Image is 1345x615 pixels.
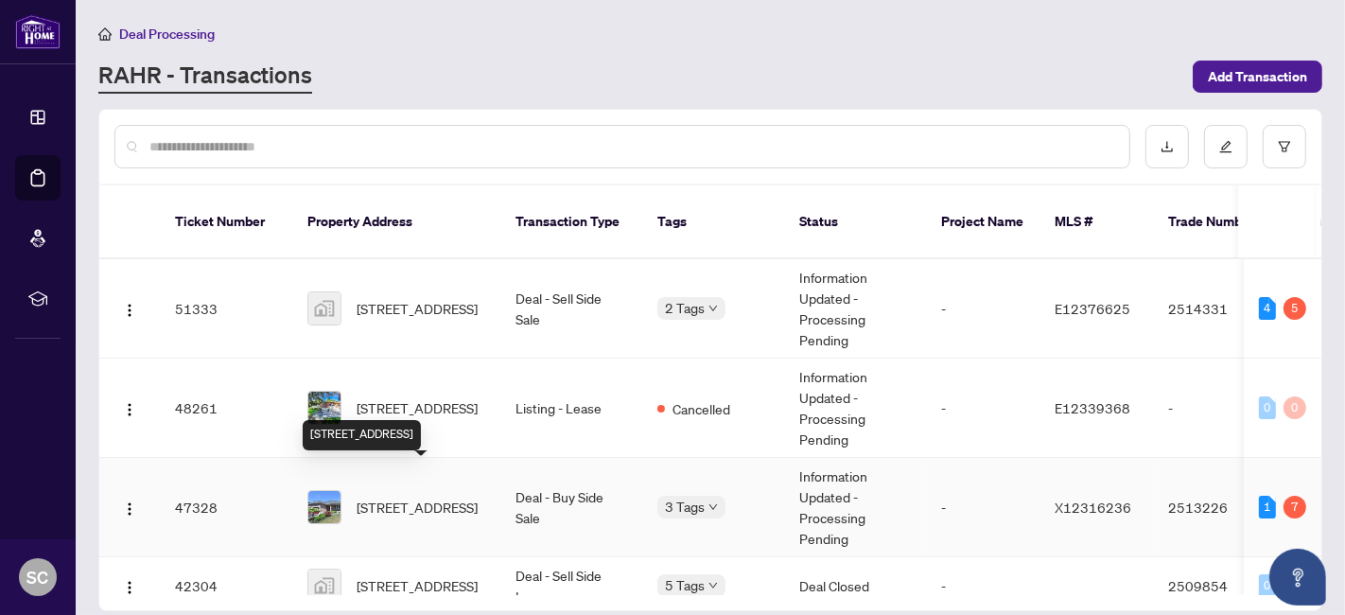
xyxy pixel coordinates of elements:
[500,185,642,259] th: Transaction Type
[1204,125,1248,168] button: edit
[1219,140,1232,153] span: edit
[1145,125,1189,168] button: download
[292,185,500,259] th: Property Address
[1263,125,1306,168] button: filter
[665,496,705,518] span: 3 Tags
[665,574,705,596] span: 5 Tags
[708,581,718,590] span: down
[708,304,718,313] span: down
[784,259,926,359] td: Information Updated - Processing Pending
[1055,300,1130,317] span: E12376625
[500,259,642,359] td: Deal - Sell Side Sale
[665,297,705,319] span: 2 Tags
[926,458,1039,557] td: -
[160,259,292,359] td: 51333
[1259,396,1276,419] div: 0
[1269,549,1326,606] button: Open asap
[500,557,642,615] td: Deal - Sell Side Lease
[27,564,49,590] span: SC
[122,303,137,318] img: Logo
[784,359,926,458] td: Information Updated - Processing Pending
[114,293,145,324] button: Logo
[114,492,145,522] button: Logo
[1153,557,1285,615] td: 2509854
[1153,259,1285,359] td: 2514331
[303,420,421,450] div: [STREET_ADDRESS]
[1193,61,1322,93] button: Add Transaction
[1259,297,1276,320] div: 4
[1278,140,1291,153] span: filter
[160,359,292,458] td: 48261
[1284,396,1306,419] div: 0
[308,491,341,523] img: thumbnail-img
[1039,185,1153,259] th: MLS #
[784,185,926,259] th: Status
[1259,574,1276,597] div: 0
[357,497,478,518] span: [STREET_ADDRESS]
[1153,185,1285,259] th: Trade Number
[926,185,1039,259] th: Project Name
[308,292,341,325] img: thumbnail-img
[122,501,137,517] img: Logo
[308,570,341,602] img: thumbnail-img
[160,458,292,557] td: 47328
[114,393,145,423] button: Logo
[784,557,926,615] td: Deal Closed
[1208,61,1307,92] span: Add Transaction
[357,298,478,319] span: [STREET_ADDRESS]
[1153,359,1285,458] td: -
[122,580,137,595] img: Logo
[357,397,478,418] span: [STREET_ADDRESS]
[708,502,718,512] span: down
[98,60,312,94] a: RAHR - Transactions
[357,575,478,596] span: [STREET_ADDRESS]
[1055,499,1131,516] span: X12316236
[784,458,926,557] td: Information Updated - Processing Pending
[308,392,341,424] img: thumbnail-img
[114,571,145,601] button: Logo
[160,185,292,259] th: Ticket Number
[926,359,1039,458] td: -
[122,402,137,417] img: Logo
[926,557,1039,615] td: -
[642,185,784,259] th: Tags
[1161,140,1174,153] span: download
[98,27,112,41] span: home
[500,458,642,557] td: Deal - Buy Side Sale
[1284,297,1306,320] div: 5
[1284,496,1306,518] div: 7
[1055,399,1130,416] span: E12339368
[1153,458,1285,557] td: 2513226
[672,398,730,419] span: Cancelled
[1259,496,1276,518] div: 1
[926,259,1039,359] td: -
[15,14,61,49] img: logo
[119,26,215,43] span: Deal Processing
[160,557,292,615] td: 42304
[500,359,642,458] td: Listing - Lease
